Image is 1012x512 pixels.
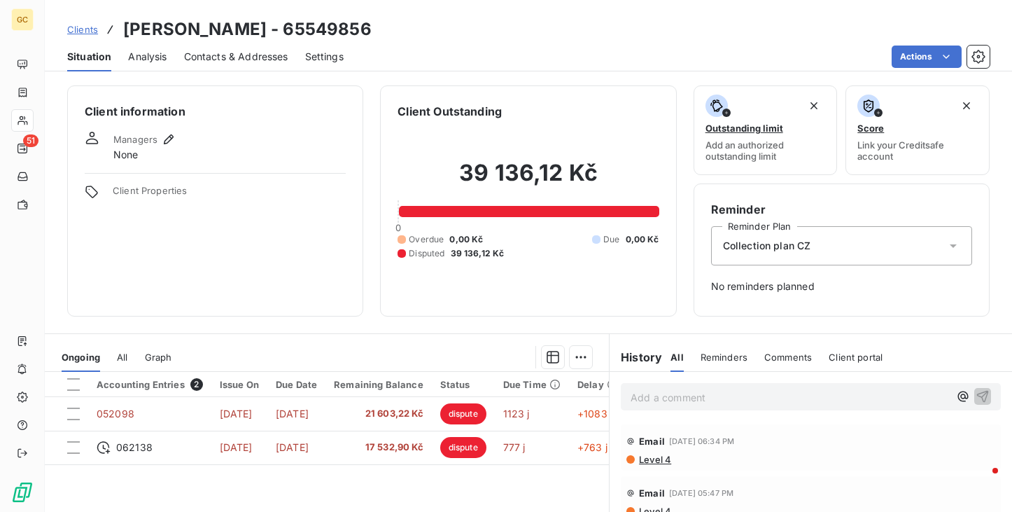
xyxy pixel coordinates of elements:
[67,22,98,36] a: Clients
[764,352,812,363] span: Comments
[964,464,998,498] iframe: Intercom live chat
[62,352,100,363] span: Ongoing
[220,408,253,420] span: [DATE]
[67,24,98,35] span: Clients
[603,233,619,246] span: Due
[857,139,978,162] span: Link your Creditsafe account
[145,352,172,363] span: Graph
[220,379,259,390] div: Issue On
[97,378,203,391] div: Accounting Entries
[577,441,607,453] span: +763 j
[829,352,883,363] span: Client portal
[440,437,486,458] span: dispute
[398,103,502,120] h6: Client Outstanding
[694,85,838,175] button: Outstanding limitAdd an authorized outstanding limit
[67,50,111,64] span: Situation
[503,379,561,390] div: Due Time
[276,441,309,453] span: [DATE]
[892,46,962,68] button: Actions
[626,233,659,246] span: 0,00 Kč
[669,437,734,445] span: [DATE] 06:34 PM
[440,403,486,424] span: dispute
[276,379,317,390] div: Due Date
[220,441,253,453] span: [DATE]
[305,50,344,64] span: Settings
[334,407,423,421] span: 21 603,22 Kč
[123,17,372,42] h3: [PERSON_NAME] - 65549856
[503,441,526,453] span: 777 j
[503,408,530,420] span: 1123 j
[395,222,401,233] span: 0
[440,379,486,390] div: Status
[113,185,346,205] span: Client Properties
[128,50,167,64] span: Analysis
[116,441,153,455] span: 062138
[669,489,733,497] span: [DATE] 05:47 PM
[610,349,662,366] h6: History
[23,134,38,147] span: 51
[409,247,444,260] span: Disputed
[845,85,990,175] button: ScoreLink your Creditsafe account
[451,247,505,260] span: 39 136,12 Kč
[117,352,127,363] span: All
[857,123,884,134] span: Score
[184,50,288,64] span: Contacts & Addresses
[638,454,671,465] span: Level 4
[639,436,665,447] span: Email
[670,352,683,363] span: All
[577,408,612,420] span: +1083 j
[705,123,783,134] span: Outstanding limit
[97,408,134,420] span: 052098
[449,233,483,246] span: 0,00 Kč
[190,378,203,391] span: 2
[11,481,34,504] img: Logo LeanPay
[577,379,618,390] div: Delay
[723,239,811,253] span: Collection plan CZ
[639,487,665,499] span: Email
[705,139,826,162] span: Add an authorized outstanding limit
[701,352,747,363] span: Reminders
[113,148,139,162] span: None
[11,8,34,31] div: GC
[85,103,346,120] h6: Client information
[113,134,157,145] span: Managers
[398,159,659,201] h2: 39 136,12 Kč
[711,279,972,293] span: No reminders planned
[711,201,972,218] h6: Reminder
[334,441,423,455] span: 17 532,90 Kč
[334,379,423,390] div: Remaining Balance
[409,233,444,246] span: Overdue
[276,408,309,420] span: [DATE]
